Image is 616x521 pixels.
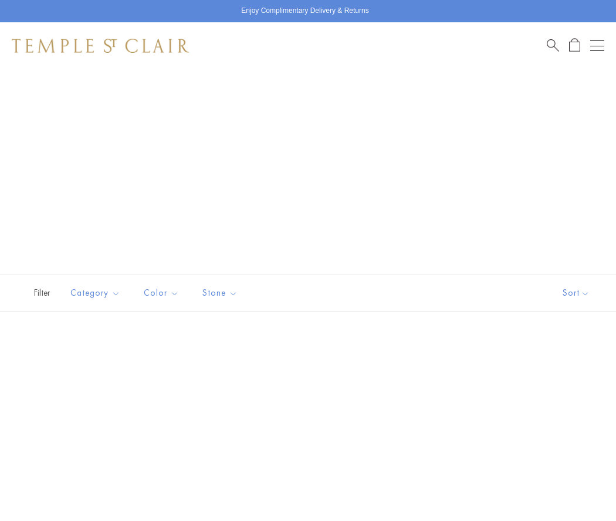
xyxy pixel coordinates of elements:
button: Show sort by [536,275,616,311]
span: Color [138,286,188,300]
a: Open Shopping Bag [569,38,580,53]
button: Stone [194,280,246,306]
span: Stone [197,286,246,300]
button: Open navigation [590,39,604,53]
img: Temple St. Clair [12,39,189,53]
button: Color [135,280,188,306]
p: Enjoy Complimentary Delivery & Returns [241,5,368,17]
button: Category [62,280,129,306]
span: Category [65,286,129,300]
a: Search [547,38,559,53]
